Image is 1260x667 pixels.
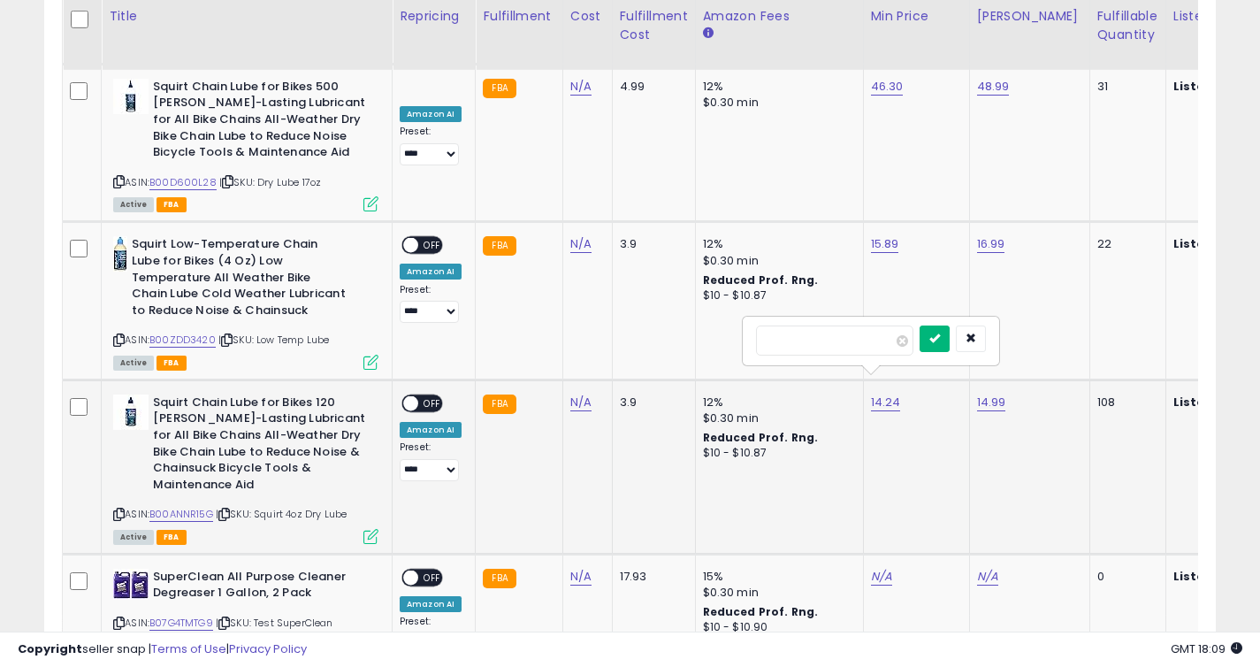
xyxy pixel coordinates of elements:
div: [PERSON_NAME] [977,7,1082,26]
small: FBA [483,79,515,98]
div: Amazon AI [400,422,462,438]
div: Amazon AI [400,264,462,280]
div: 3.9 [620,236,682,252]
div: seller snap | | [18,641,307,658]
a: 46.30 [871,78,904,96]
span: FBA [157,356,187,371]
a: 16.99 [977,235,1005,253]
b: Squirt Chain Lube for Bikes 500 [PERSON_NAME]-Lasting Lubricant for All Bike Chains All-Weather D... [153,79,368,165]
div: Min Price [871,7,962,26]
div: Preset: [400,284,462,324]
b: Listed Price: [1173,394,1254,410]
b: Squirt Low-Temperature Chain Lube for Bikes (4 Oz) Low Temperature All Weather Bike Chain Lube Co... [132,236,347,323]
img: 517MGA9ehqL._SL40_.jpg [113,569,149,600]
div: Title [109,7,385,26]
span: OFF [418,571,447,586]
a: N/A [570,568,592,586]
div: 0 [1097,569,1152,585]
a: B00D600L28 [149,175,217,190]
div: 3.9 [620,395,682,410]
div: ASIN: [113,236,378,367]
b: Reduced Prof. Rng. [703,272,819,287]
a: Privacy Policy [229,640,307,657]
span: 2025-08-12 18:09 GMT [1171,640,1242,657]
a: N/A [570,235,592,253]
a: 14.24 [871,394,901,411]
a: N/A [977,568,998,586]
a: 15.89 [871,235,899,253]
div: ASIN: [113,569,378,651]
div: Amazon AI [400,106,462,122]
div: 31 [1097,79,1152,95]
b: SuperClean All Purpose Cleaner Degreaser 1 Gallon, 2 Pack [153,569,368,606]
div: Fulfillment Cost [620,7,688,44]
div: Amazon AI [400,596,462,612]
b: Listed Price: [1173,78,1254,95]
div: Preset: [400,126,462,165]
span: All listings currently available for purchase on Amazon [113,197,154,212]
b: Reduced Prof. Rng. [703,604,819,619]
a: 48.99 [977,78,1010,96]
span: | SKU: Squirt 4oz Dry Lube [216,507,347,521]
div: Fulfillable Quantity [1097,7,1158,44]
div: 12% [703,79,850,95]
span: FBA [157,197,187,212]
div: 108 [1097,395,1152,410]
div: 4.99 [620,79,682,95]
b: Reduced Prof. Rng. [703,430,819,445]
b: Listed Price: [1173,235,1254,252]
img: 31LsXHok8xL._SL40_.jpg [113,79,149,114]
img: 31zd9zkxOdL._SL40_.jpg [113,395,149,430]
div: 22 [1097,236,1152,252]
div: $0.30 min [703,410,850,426]
div: $10 - $10.87 [703,446,850,461]
small: Amazon Fees. [703,26,714,42]
div: $0.30 min [703,585,850,601]
span: OFF [418,395,447,410]
div: Fulfillment [483,7,554,26]
b: Squirt Chain Lube for Bikes 120 [PERSON_NAME]-Lasting Lubricant for All Bike Chains All-Weather D... [153,395,368,497]
span: | SKU: Low Temp Lube [218,333,329,347]
div: ASIN: [113,79,378,210]
span: All listings currently available for purchase on Amazon [113,356,154,371]
div: Preset: [400,441,462,481]
div: 12% [703,395,850,410]
a: N/A [570,394,592,411]
a: N/A [570,78,592,96]
span: All listings currently available for purchase on Amazon [113,530,154,545]
a: Terms of Use [151,640,226,657]
small: FBA [483,395,515,414]
span: FBA [157,530,187,545]
b: Listed Price: [1173,568,1254,585]
a: 14.99 [977,394,1006,411]
small: FBA [483,569,515,588]
div: $10 - $10.87 [703,288,850,303]
a: B00ANNR15G [149,507,213,522]
div: 12% [703,236,850,252]
div: $0.30 min [703,253,850,269]
div: $0.30 min [703,95,850,111]
img: 4120BYSWEPL._SL40_.jpg [113,236,127,272]
span: | SKU: Dry Lube 17oz [219,175,321,189]
div: Cost [570,7,605,26]
small: FBA [483,236,515,256]
div: Repricing [400,7,468,26]
div: 15% [703,569,850,585]
span: OFF [418,238,447,253]
div: ASIN: [113,395,378,542]
div: Amazon Fees [703,7,856,26]
a: B00ZDD3420 [149,333,216,348]
div: 17.93 [620,569,682,585]
a: N/A [871,568,892,586]
strong: Copyright [18,640,82,657]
